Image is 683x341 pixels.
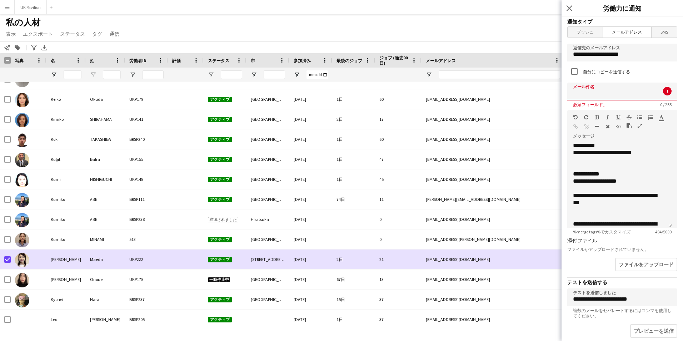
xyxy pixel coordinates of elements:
[125,249,168,269] div: UKP222
[567,19,677,25] h3: 通知タイプ
[106,29,122,39] a: 通信
[89,29,105,39] a: タグ
[208,237,232,242] span: アクティブ
[125,109,168,129] div: UKP141
[46,169,86,189] div: Kumi
[208,117,232,122] span: アクティブ
[630,324,677,338] button: プレビューを送信
[208,217,238,222] span: 辞退されました
[208,71,214,78] button: フィルターメニューを開く
[246,290,289,309] div: [GEOGRAPHIC_DATA]
[375,189,422,209] div: 11
[289,290,332,309] div: [DATE]
[422,310,564,329] div: [EMAIL_ADDRESS][DOMAIN_NAME]
[208,317,232,322] span: アクティブ
[422,290,564,309] div: [EMAIL_ADDRESS][DOMAIN_NAME]
[649,229,677,234] span: 404 / 5000
[6,17,40,28] span: 私の人材
[103,70,121,79] input: 姓 フィルター入力
[86,229,125,249] div: MINAMI
[567,237,597,244] label: 添付ファイル
[46,249,86,269] div: [PERSON_NAME]
[125,149,168,169] div: UKP155
[86,109,125,129] div: SHIRAHAMA
[422,149,564,169] div: [EMAIL_ADDRESS][DOMAIN_NAME]
[582,69,630,74] label: 自分にコピーを送信する
[289,189,332,209] div: [DATE]
[15,93,29,107] img: Keiko Okuda
[332,109,375,129] div: 2日
[208,137,232,142] span: アクティブ
[15,193,29,207] img: Kumiko ABE
[125,129,168,149] div: BRSP240
[86,129,125,149] div: TAKASHIBA
[375,209,422,229] div: 0
[294,58,311,63] span: 参加済み
[208,197,232,202] span: アクティブ
[375,290,422,309] div: 37
[375,270,422,289] div: 13
[567,247,677,252] div: ファイルがアップロードされていません。
[659,114,664,120] button: テキストの色
[15,213,29,227] img: Kumiko ABE
[422,189,564,209] div: [PERSON_NAME][EMAIL_ADDRESS][DOMAIN_NAME]
[15,58,24,63] span: 写真
[289,209,332,229] div: [DATE]
[246,189,289,209] div: [GEOGRAPHIC_DATA]
[125,310,168,329] div: BRSP205
[375,169,422,189] div: 45
[332,249,375,269] div: 2日
[15,293,29,307] img: Kyohei Hara
[567,229,636,234] span: でカスタマイズ
[422,109,564,129] div: [EMAIL_ADDRESS][DOMAIN_NAME]
[125,229,168,249] div: 513
[15,113,29,127] img: Kimiko SHIRAHAMA
[46,149,86,169] div: Kuljit
[332,169,375,189] div: 1日
[3,43,11,52] app-action-btn: ワークフォースに通知
[13,43,22,52] app-action-btn: タグに追加
[60,31,85,37] span: ステータス
[46,109,86,129] div: Kimiko
[15,173,29,187] img: Kumi NISHIGUCHI
[64,70,81,79] input: 名 フィルター入力
[86,149,125,169] div: Balra
[172,58,181,63] span: 評価
[627,123,632,129] button: プレーンテキストとして貼り付け
[573,114,578,120] button: 元に戻す
[289,249,332,269] div: [DATE]
[86,169,125,189] div: NISHIGUCHI
[246,169,289,189] div: [GEOGRAPHIC_DATA]
[125,189,168,209] div: BRSP111
[90,58,94,63] span: 姓
[603,27,651,38] span: メールアドレス
[289,310,332,329] div: [DATE]
[616,114,621,120] button: 下線
[15,233,29,247] img: Kumiko MINAMI
[332,89,375,109] div: 1日
[289,129,332,149] div: [DATE]
[246,209,289,229] div: Hiratsuka
[246,149,289,169] div: [GEOGRAPHIC_DATA]
[15,273,29,287] img: Kurumi Onoue
[3,29,19,39] a: 表示
[208,297,232,302] span: アクティブ
[375,129,422,149] div: 60
[567,102,613,107] span: 必須フィールド。
[30,43,38,52] app-action-btn: 高度なフィルター
[46,209,86,229] div: Kumiko
[568,27,603,38] span: プッシュ
[86,270,125,289] div: Onoue
[109,31,119,37] span: 通信
[422,89,564,109] div: [EMAIL_ADDRESS][DOMAIN_NAME]
[251,58,255,63] span: 市
[86,310,125,329] div: [PERSON_NAME]
[375,109,422,129] div: 17
[46,310,86,329] div: Leo
[46,290,86,309] div: Kyohei
[86,249,125,269] div: Maeda
[594,114,599,120] button: 太字
[422,129,564,149] div: [EMAIL_ADDRESS][DOMAIN_NAME]
[86,209,125,229] div: ABE
[246,89,289,109] div: [GEOGRAPHIC_DATA]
